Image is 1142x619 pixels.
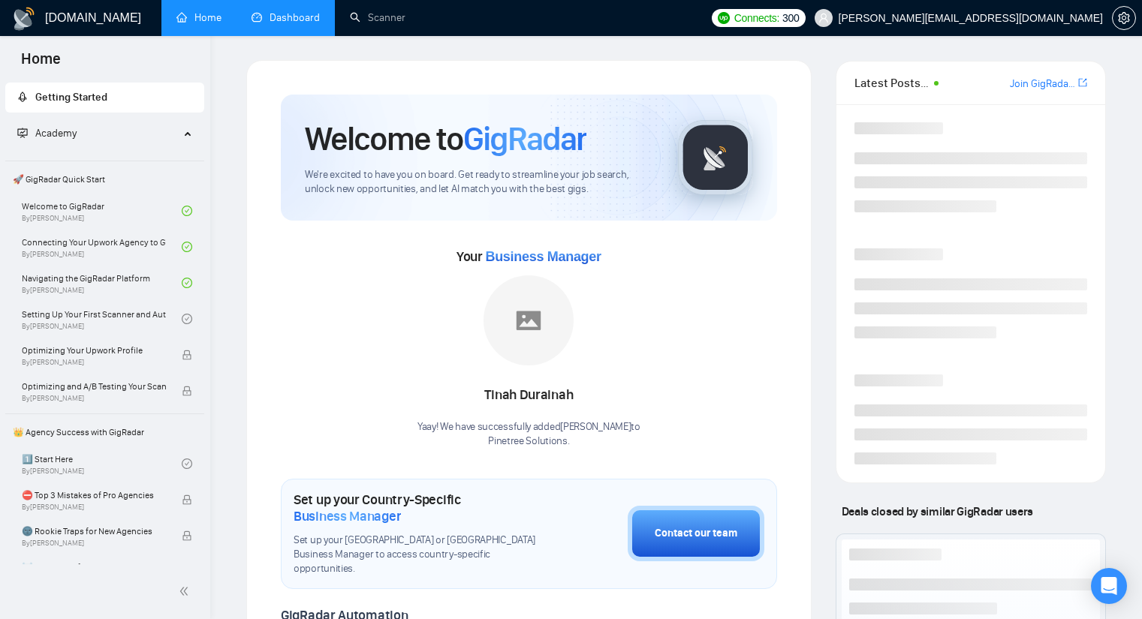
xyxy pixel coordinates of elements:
span: By [PERSON_NAME] [22,358,166,367]
span: Home [9,48,73,80]
span: Connects: [734,10,779,26]
span: lock [182,350,192,360]
a: searchScanner [350,11,405,24]
img: gigradar-logo.png [678,120,753,195]
span: Set up your [GEOGRAPHIC_DATA] or [GEOGRAPHIC_DATA] Business Manager to access country-specific op... [294,533,553,576]
span: GigRadar [463,119,586,159]
div: Contact our team [655,525,737,542]
span: double-left [179,584,194,599]
span: Academy [35,127,77,140]
a: Welcome to GigRadarBy[PERSON_NAME] [22,194,182,227]
span: check-circle [182,278,192,288]
a: dashboardDashboard [252,11,320,24]
span: lock [182,386,192,396]
span: lock [182,530,192,541]
a: homeHome [176,11,221,24]
span: 👑 Agency Success with GigRadar [7,417,203,447]
a: Connecting Your Upwork Agency to GigRadarBy[PERSON_NAME] [22,230,182,263]
a: 1️⃣ Start HereBy[PERSON_NAME] [22,447,182,480]
span: Getting Started [35,91,107,104]
h1: Welcome to [305,119,586,159]
span: export [1078,77,1087,89]
span: By [PERSON_NAME] [22,539,166,548]
img: upwork-logo.png [718,12,730,24]
a: export [1078,76,1087,90]
span: check-circle [182,206,192,216]
span: lock [182,494,192,505]
h1: Set up your Country-Specific [294,491,553,524]
div: Tinah Durainah [417,383,640,408]
a: Setting Up Your First Scanner and Auto-BidderBy[PERSON_NAME] [22,302,182,335]
span: Academy [17,127,77,140]
button: Contact our team [628,506,764,561]
a: setting [1112,12,1136,24]
span: ⛔ Top 3 Mistakes of Pro Agencies [22,488,166,503]
button: setting [1112,6,1136,30]
li: Getting Started [5,83,204,113]
span: 300 [782,10,799,26]
span: By [PERSON_NAME] [22,503,166,512]
span: 🚀 GigRadar Quick Start [7,164,203,194]
p: Pinetree Solutions . [417,434,640,449]
span: Business Manager [485,249,601,264]
div: Yaay! We have successfully added [PERSON_NAME] to [417,420,640,449]
span: ☠️ Fatal Traps for Solo Freelancers [22,560,166,575]
span: 🌚 Rookie Traps for New Agencies [22,524,166,539]
a: Navigating the GigRadar PlatformBy[PERSON_NAME] [22,266,182,299]
span: check-circle [182,458,192,469]
span: Deals closed by similar GigRadar users [836,498,1039,524]
div: Open Intercom Messenger [1091,568,1127,604]
span: user [818,13,829,23]
span: Your [456,248,601,265]
span: Optimizing and A/B Testing Your Scanner for Better Results [22,379,166,394]
span: Latest Posts from the GigRadar Community [854,74,930,92]
span: setting [1113,12,1135,24]
span: check-circle [182,314,192,324]
span: We're excited to have you on board. Get ready to streamline your job search, unlock new opportuni... [305,168,654,197]
span: check-circle [182,242,192,252]
img: logo [12,7,36,31]
span: rocket [17,92,28,102]
a: Join GigRadar Slack Community [1010,76,1075,92]
span: By [PERSON_NAME] [22,394,166,403]
span: Business Manager [294,508,401,524]
span: Optimizing Your Upwork Profile [22,343,166,358]
span: fund-projection-screen [17,128,28,138]
img: placeholder.png [484,275,574,365]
